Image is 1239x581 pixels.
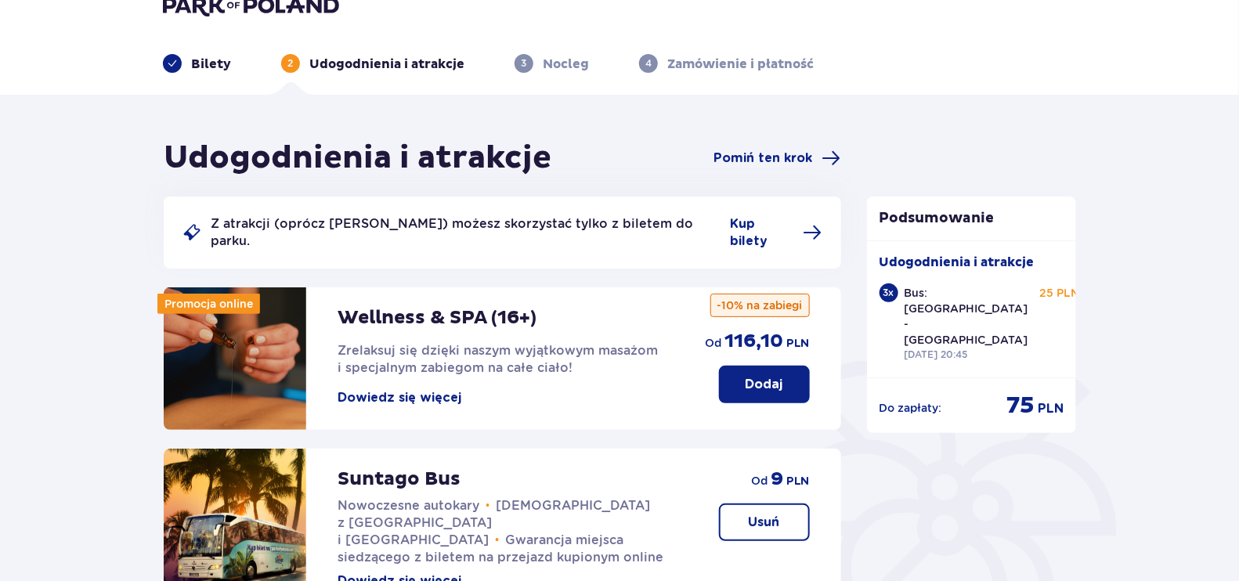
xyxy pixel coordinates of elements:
span: PLN [1038,400,1064,417]
p: Nocleg [543,56,589,73]
span: PLN [787,474,810,489]
p: Dodaj [746,376,783,393]
div: 3Nocleg [515,54,589,73]
span: Nowoczesne autokary [338,498,479,513]
p: Udogodnienia i atrakcje [309,56,464,73]
span: Kup bilety [730,215,794,250]
p: 3 [522,56,527,70]
span: od [706,335,722,351]
p: -10% na zabiegi [710,294,810,317]
span: • [495,532,500,548]
p: 2 [288,56,294,70]
span: 9 [771,467,784,491]
div: 4Zamówienie i płatność [639,54,814,73]
button: Dodaj [719,366,810,403]
div: Bilety [163,54,231,73]
p: Podsumowanie [867,209,1077,228]
button: Usuń [719,503,810,541]
span: [DEMOGRAPHIC_DATA] z [GEOGRAPHIC_DATA] i [GEOGRAPHIC_DATA] [338,498,651,547]
p: Z atrakcji (oprócz [PERSON_NAME]) możesz skorzystać tylko z biletem do parku. [211,215,721,250]
p: Do zapłaty : [880,400,942,416]
p: 25 PLN [1040,285,1080,301]
span: 116,10 [725,330,784,353]
span: Zrelaksuj się dzięki naszym wyjątkowym masażom i specjalnym zabiegom na całe ciało! [338,343,658,375]
span: • [486,498,490,514]
a: Kup bilety [730,215,822,250]
p: 4 [645,56,652,70]
button: Dowiedz się więcej [338,389,461,406]
p: Bus: [GEOGRAPHIC_DATA] - [GEOGRAPHIC_DATA] [905,285,1028,348]
span: Pomiń ten krok [714,150,813,167]
span: PLN [787,336,810,352]
p: Suntago Bus [338,467,461,491]
div: Promocja online [157,294,260,314]
h1: Udogodnienia i atrakcje [164,139,551,178]
p: Bilety [191,56,231,73]
div: 2Udogodnienia i atrakcje [281,54,464,73]
span: od [752,473,768,489]
p: Zamówienie i płatność [667,56,814,73]
p: [DATE] 20:45 [905,348,968,362]
span: 75 [1006,391,1035,420]
img: attraction [164,287,306,430]
a: Pomiń ten krok [714,149,841,168]
p: Udogodnienia i atrakcje [880,254,1035,271]
div: 3 x [880,283,898,302]
p: Wellness & SPA (16+) [338,306,536,330]
p: Usuń [749,514,780,531]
